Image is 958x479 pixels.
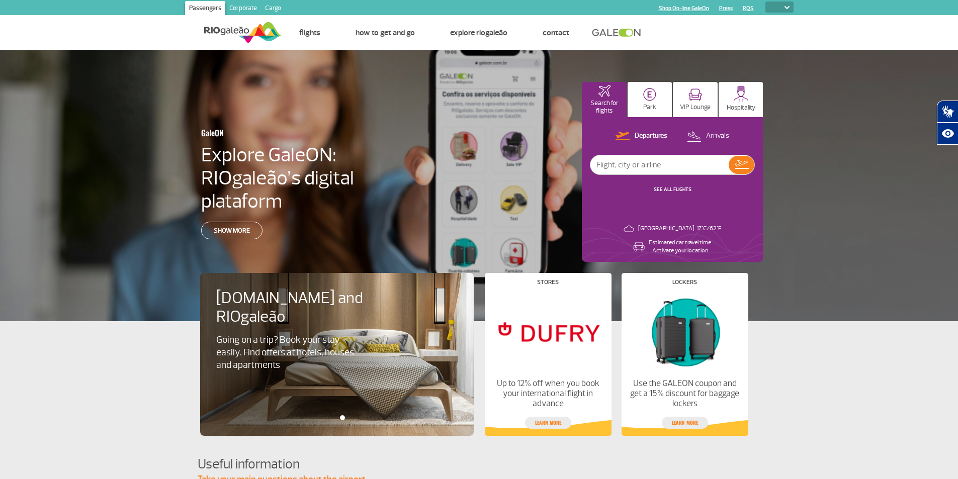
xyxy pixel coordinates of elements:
[598,85,611,97] img: airplaneHomeActive.svg
[587,100,622,115] p: Search for flights
[225,1,261,17] a: Corporate
[628,82,672,117] button: Park
[543,28,569,38] a: Contact
[590,155,729,174] input: Flight, city or airline
[706,131,729,141] p: Arrivals
[643,104,656,111] p: Park
[198,455,761,473] h4: Useful information
[201,222,263,239] a: Show more
[743,5,754,12] a: RQS
[937,101,958,123] button: Abrir tradutor de língua de sinais.
[493,293,602,370] img: Stores
[493,378,602,409] p: Up to 12% off when you book your international flight in advance
[680,104,711,111] p: VIP Lounge
[630,293,739,370] img: Lockers
[684,130,732,143] button: Arrivals
[582,82,627,117] button: Search for flights
[201,122,369,143] h3: GaleON
[261,1,285,17] a: Cargo
[688,88,702,101] img: vipRoom.svg
[638,225,721,233] p: [GEOGRAPHIC_DATA]: 17°C/62°F
[216,289,458,371] a: [DOMAIN_NAME] and RIOgaleãoGoing on a trip? Book your stay easily. Find offers at hotels, houses ...
[216,334,359,371] p: Going on a trip? Book your stay easily. Find offers at hotels, houses and apartments
[525,417,571,429] a: Learn more
[937,123,958,145] button: Abrir recursos assistivos.
[719,5,733,12] a: Press
[672,279,697,285] h4: Lockers
[651,185,694,194] button: SEE ALL FLIGHTS
[654,186,691,193] a: SEE ALL FLIGHTS
[727,104,755,112] p: Hospitality
[537,279,559,285] h4: Stores
[185,1,225,17] a: Passengers
[733,86,749,102] img: hospitality.svg
[216,289,376,326] h4: [DOMAIN_NAME] and RIOgaleão
[635,131,667,141] p: Departures
[643,88,656,101] img: carParkingHome.svg
[937,101,958,145] div: Plugin de acessibilidade da Hand Talk.
[662,417,708,429] a: Learn more
[659,5,709,12] a: Shop On-line GaleOn
[719,82,763,117] button: Hospitality
[649,239,712,255] p: Estimated car travel time: Activate your location
[613,130,670,143] button: Departures
[673,82,718,117] button: VIP Lounge
[630,378,739,409] p: Use the GALEON coupon and get a 15% discount for baggage lockers
[299,28,320,38] a: Flights
[356,28,415,38] a: How to get and go
[450,28,507,38] a: Explore RIOgaleão
[201,143,418,213] h4: Explore GaleON: RIOgaleão’s digital plataform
